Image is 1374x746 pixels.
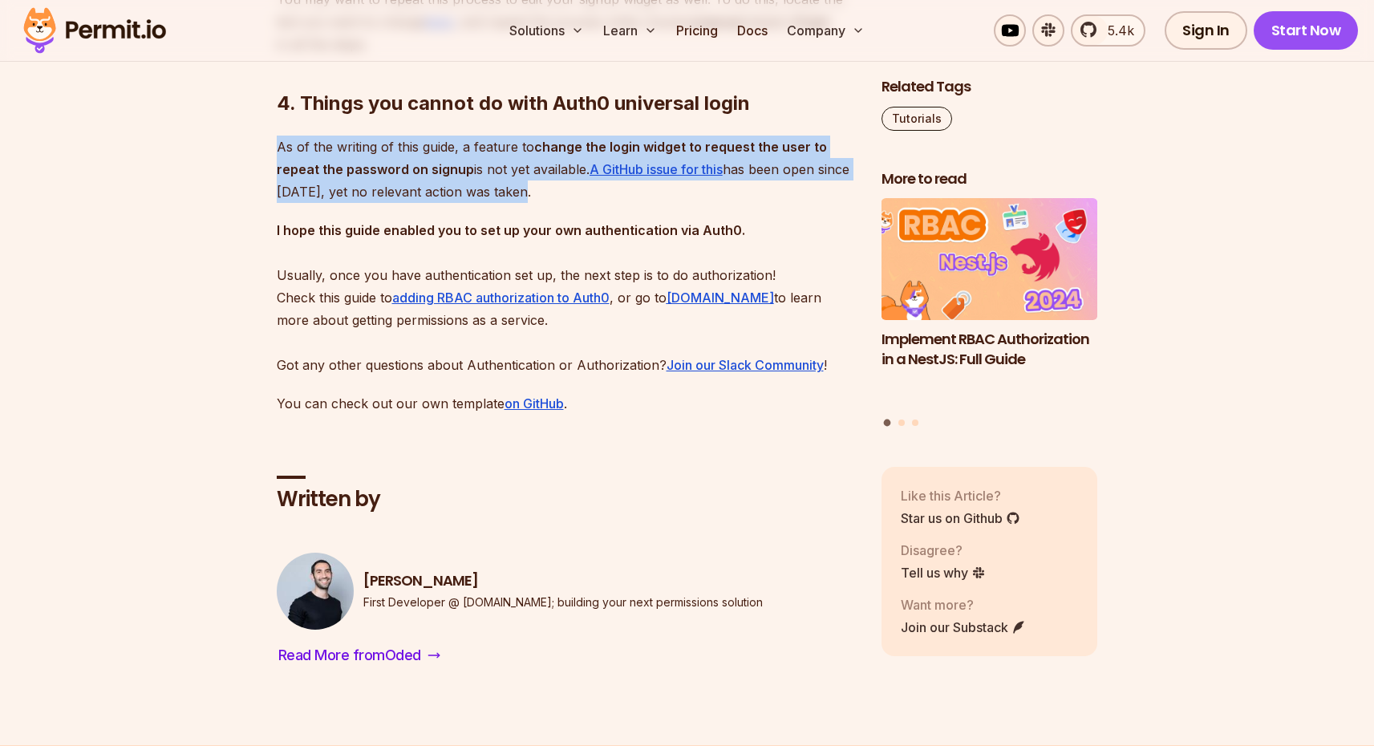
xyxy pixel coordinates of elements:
h2: Related Tags [882,77,1098,97]
a: Start Now [1254,11,1359,50]
h2: More to read [882,169,1098,189]
h2: Written by [277,485,856,514]
img: Permit logo [16,3,173,58]
a: Join our Substack [901,618,1026,637]
p: You can check out our own template . [277,392,856,415]
li: 1 of 3 [882,199,1098,410]
button: Go to slide 3 [912,420,918,426]
button: Solutions [503,14,590,47]
img: Oded Ben David [277,553,354,630]
div: Posts [882,199,1098,429]
p: Like this Article? [901,486,1020,505]
a: Join our Slack Community [667,357,824,373]
a: Read More fromOded [277,643,442,668]
p: Disagree? [901,541,986,560]
a: Tell us why [901,563,986,582]
a: on GitHub [505,395,564,412]
p: Want more? [901,595,1026,614]
button: Go to slide 2 [898,420,905,426]
h3: [PERSON_NAME] [363,571,763,591]
a: [DOMAIN_NAME] [667,290,774,306]
h2: 4. Things you cannot do with Auth0 universal login [277,26,856,116]
h3: Implement RBAC Authorization in a NestJS: Full Guide [882,330,1098,370]
a: A GitHub issue for this [590,161,723,177]
button: Go to slide 1 [884,420,891,427]
button: Company [780,14,871,47]
img: Implement RBAC Authorization in a NestJS: Full Guide [882,199,1098,321]
a: adding RBAC authorization to Auth0 [392,290,610,306]
strong: change the login widget to request the user to repeat the password on signup [277,139,827,177]
strong: I hope this guide enabled you to set up your own authentication via Auth0. [277,222,745,238]
a: 5.4k [1071,14,1145,47]
span: Read More from Oded [278,644,421,667]
a: Pricing [670,14,724,47]
a: Tutorials [882,107,952,131]
a: Star us on Github [901,509,1020,528]
p: As of the writing of this guide, a feature to is not yet available. has been open since [DATE], y... [277,136,856,203]
a: Implement RBAC Authorization in a NestJS: Full GuideImplement RBAC Authorization in a NestJS: Ful... [882,199,1098,410]
p: Usually, once you have authentication set up, the next step is to do authorization! Check this gu... [277,219,856,376]
p: First Developer @ [DOMAIN_NAME]; building your next permissions solution [363,594,763,610]
button: Learn [597,14,663,47]
a: Docs [731,14,774,47]
a: Sign In [1165,11,1247,50]
span: 5.4k [1098,21,1134,40]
